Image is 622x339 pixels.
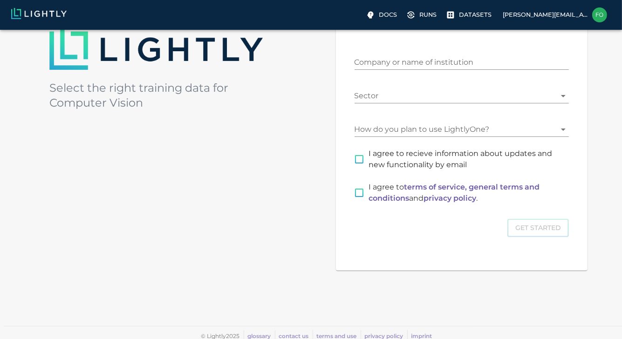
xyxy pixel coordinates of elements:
[11,8,67,19] img: Lightly
[499,5,611,25] label: [PERSON_NAME][EMAIL_ADDRESS][DOMAIN_NAME]foti.coleca@valeo.com
[369,182,561,204] p: I agree to and .
[369,183,540,203] a: terms of service, general terms and conditions
[379,10,397,19] p: Docs
[419,10,437,19] p: Runs
[424,194,477,203] a: privacy policy
[49,27,262,70] img: Lightly
[592,7,607,22] img: foti.coleca@valeo.com
[404,7,440,22] a: Please complete one of our getting started guides to active the full UI
[503,10,588,19] p: [PERSON_NAME][EMAIL_ADDRESS][DOMAIN_NAME]
[364,7,401,22] label: Docs
[369,148,561,170] span: I agree to recieve information about updates and new functionality by email
[444,7,495,22] a: Please complete one of our getting started guides to active the full UI
[459,10,492,19] p: Datasets
[49,81,286,110] h5: Select the right training data for Computer Vision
